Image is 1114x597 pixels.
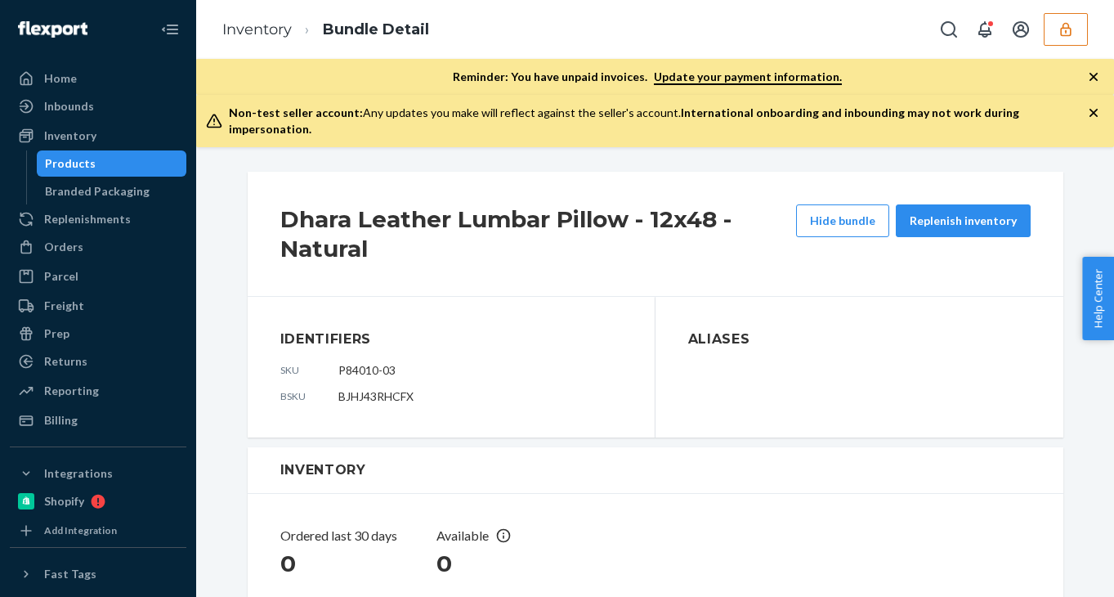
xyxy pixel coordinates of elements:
ol: breadcrumbs [209,6,442,54]
div: Fast Tags [44,566,96,582]
a: Shopify [10,488,186,514]
a: Billing [10,407,186,433]
div: Branded Packaging [45,183,150,200]
button: Close Navigation [154,13,186,46]
span: P84010-03 [338,363,396,377]
a: Branded Packaging [37,178,187,204]
button: Help Center [1082,257,1114,340]
a: Add Integration [10,521,186,541]
div: Any updates you make will reflect against the seller's account. [229,105,1088,137]
div: Inbounds [44,98,94,114]
a: Inventory [10,123,186,149]
div: Home [44,70,77,87]
button: Fast Tags [10,561,186,587]
h3: Inventory [280,460,1031,480]
span: 0 [280,550,296,577]
span: Ordered last 30 days [280,527,397,543]
span: BJHJ43RHCFX [338,389,414,403]
a: Reporting [10,378,186,404]
a: Prep [10,321,186,347]
div: Integrations [44,465,113,482]
a: Update your payment information. [654,70,842,85]
button: Replenish inventory [896,204,1031,237]
button: Integrations [10,460,186,487]
div: Add Integration [44,523,117,537]
p: sku [280,363,306,377]
a: Parcel [10,263,186,290]
div: Prep [44,325,69,342]
span: Available [436,527,489,543]
div: Freight [44,298,84,314]
h3: Identifiers [280,330,622,349]
div: Replenishments [44,211,131,227]
img: Flexport logo [18,21,87,38]
h2: Dhara Leather Lumbar Pillow - 12x48 - Natural [280,204,796,263]
button: Open account menu [1004,13,1037,46]
button: Open Search Box [933,13,965,46]
a: Returns [10,348,186,375]
div: Returns [44,353,87,370]
p: Reminder: You have unpaid invoices. [453,69,842,85]
button: Hide bundle [796,204,889,237]
span: 0 [436,550,452,577]
div: Shopify [44,493,84,509]
a: Home [10,65,186,92]
div: Parcel [44,268,78,285]
div: Inventory [44,128,96,144]
span: Non-test seller account: [229,105,363,119]
div: Billing [44,412,78,429]
a: Inventory [222,20,292,38]
a: Products [37,150,187,177]
a: Bundle Detail [323,20,429,38]
a: Orders [10,234,186,260]
a: Inbounds [10,93,186,119]
div: Reporting [44,383,99,399]
button: Open notifications [969,13,1001,46]
a: Replenishments [10,206,186,232]
a: Freight [10,293,186,319]
p: bsku [280,389,306,403]
div: Orders [44,239,83,255]
div: Products [45,155,96,172]
h3: Aliases [688,330,1031,349]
